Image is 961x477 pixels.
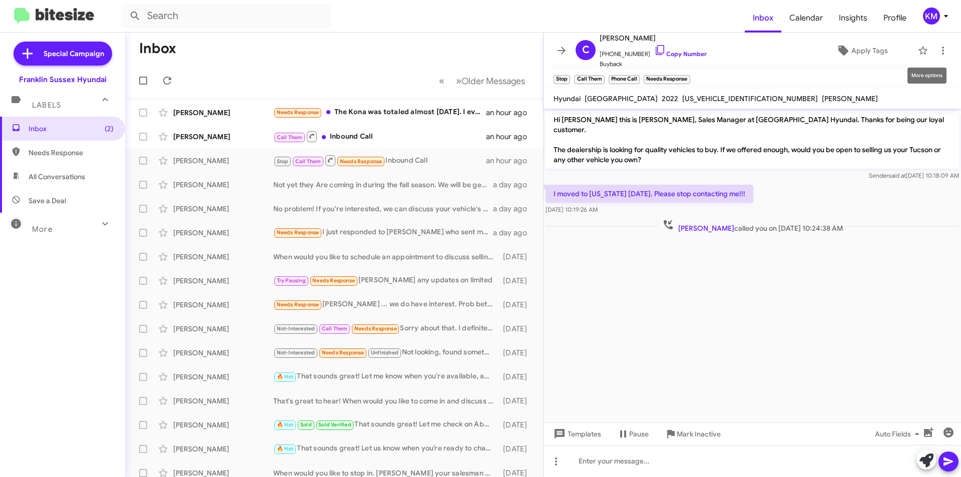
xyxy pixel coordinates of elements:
button: Mark Inactive [657,425,729,443]
span: Special Campaign [44,49,104,59]
span: » [456,75,461,87]
span: Try Pausing [277,277,306,284]
span: 🔥 Hot [277,373,294,380]
div: [DATE] [498,276,535,286]
div: That's great to hear! When would you like to come in and discuss further about your vehicle or an... [273,396,498,406]
div: [PERSON_NAME] [173,444,273,454]
span: Labels [32,101,61,110]
span: Older Messages [461,76,525,87]
span: Needs Response [322,349,364,356]
div: [DATE] [498,324,535,334]
span: Buyback [600,59,707,69]
div: [DATE] [498,372,535,382]
button: Next [450,71,531,91]
span: [PERSON_NAME] [600,32,707,44]
div: [PERSON_NAME] [173,324,273,334]
button: Pause [609,425,657,443]
div: [PERSON_NAME] ... we do have interest. Prob better late next week. Considering a 5 or a 9 on 24 m... [273,299,498,310]
p: I moved to [US_STATE] [DATE]. Please stop contacting me!!! [546,185,753,203]
div: That sounds great! Let us know when you’re ready to chat. We look forward to helping you with you... [273,443,498,454]
div: More options [907,68,946,84]
div: [DATE] [498,420,535,430]
span: [GEOGRAPHIC_DATA] [585,94,658,103]
div: Sorry about that. I definitely didn't call or know about it. [273,323,498,334]
span: [PERSON_NAME] [678,224,734,233]
span: Stop [277,158,289,165]
span: Call Them [322,325,348,332]
span: called you on [DATE] 10:24:38 AM [658,219,847,233]
span: Pause [629,425,649,443]
span: 2022 [662,94,678,103]
span: « [439,75,444,87]
div: a day ago [493,180,535,190]
p: Hi [PERSON_NAME] this is [PERSON_NAME], Sales Manager at [GEOGRAPHIC_DATA] Hyundai. Thanks for be... [546,111,959,169]
span: Needs Response [354,325,397,332]
h1: Inbox [139,41,176,57]
span: Needs Response [277,109,319,116]
div: [PERSON_NAME] [173,252,273,262]
span: Sold Verified [318,421,351,428]
div: [PERSON_NAME] [173,156,273,166]
span: Hyundai [554,94,581,103]
small: Needs Response [644,75,690,84]
a: Insights [831,4,875,33]
div: [PERSON_NAME] [173,348,273,358]
div: an hour ago [486,156,535,166]
span: Templates [552,425,601,443]
span: [US_VEHICLE_IDENTIFICATION_NUMBER] [682,94,818,103]
div: a day ago [493,204,535,214]
span: 🔥 Hot [277,421,294,428]
small: Phone Call [609,75,640,84]
span: Needs Response [340,158,382,165]
span: Save a Deal [29,196,66,206]
div: [PERSON_NAME] [173,300,273,310]
a: Copy Number [654,50,707,58]
span: Profile [875,4,914,33]
div: Not yet they Are coming in during the fall season. We will be getting 1 calligraphy 1 sel premium... [273,180,493,190]
div: [PERSON_NAME] [173,276,273,286]
span: Needs Response [29,148,114,158]
span: Sender [DATE] 10:18:09 AM [869,172,959,179]
div: When would you like to schedule an appointment to discuss selling your vehicle? Let me know what ... [273,252,498,262]
button: Auto Fields [867,425,931,443]
span: All Conversations [29,172,85,182]
span: Sold [300,421,312,428]
a: Calendar [781,4,831,33]
a: Inbox [745,4,781,33]
span: Auto Fields [875,425,923,443]
button: Previous [433,71,450,91]
div: Inbound Call [273,154,486,167]
div: Not looking, found something [273,347,498,358]
div: [PERSON_NAME] [173,228,273,238]
button: Templates [544,425,609,443]
span: Not-Interested [277,325,315,332]
div: Franklin Sussex Hyundai [19,75,107,85]
div: I just responded to [PERSON_NAME] who sent me an email. [273,227,493,238]
a: Special Campaign [14,42,112,66]
span: [PHONE_NUMBER] [600,44,707,59]
div: [PERSON_NAME] [173,180,273,190]
span: Call Them [295,158,321,165]
div: KM [923,8,940,25]
div: [PERSON_NAME] [173,204,273,214]
span: Needs Response [312,277,355,284]
span: More [32,225,53,234]
div: an hour ago [486,132,535,142]
div: Inbound Call [273,130,486,143]
div: The Kona was totaled almost [DATE]. I even came in and filed out a ton of paperwork and the finan... [273,107,486,118]
div: [DATE] [498,252,535,262]
nav: Page navigation example [433,71,531,91]
div: [PERSON_NAME] [173,108,273,118]
div: [DATE] [498,444,535,454]
div: That sounds great! Let me check on Abbey's availability. Which time works best for you, tonight o... [273,419,498,430]
span: Mark Inactive [677,425,721,443]
div: [PERSON_NAME] any updates on limited [273,275,498,286]
div: [PERSON_NAME] [173,372,273,382]
div: No problem! If you're interested, we can discuss your vehicle's purchase option over the phone or... [273,204,493,214]
span: [DATE] 10:19:26 AM [546,206,598,213]
span: C [582,42,590,58]
div: [PERSON_NAME] [173,420,273,430]
span: Apply Tags [851,42,888,60]
span: Needs Response [277,301,319,308]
